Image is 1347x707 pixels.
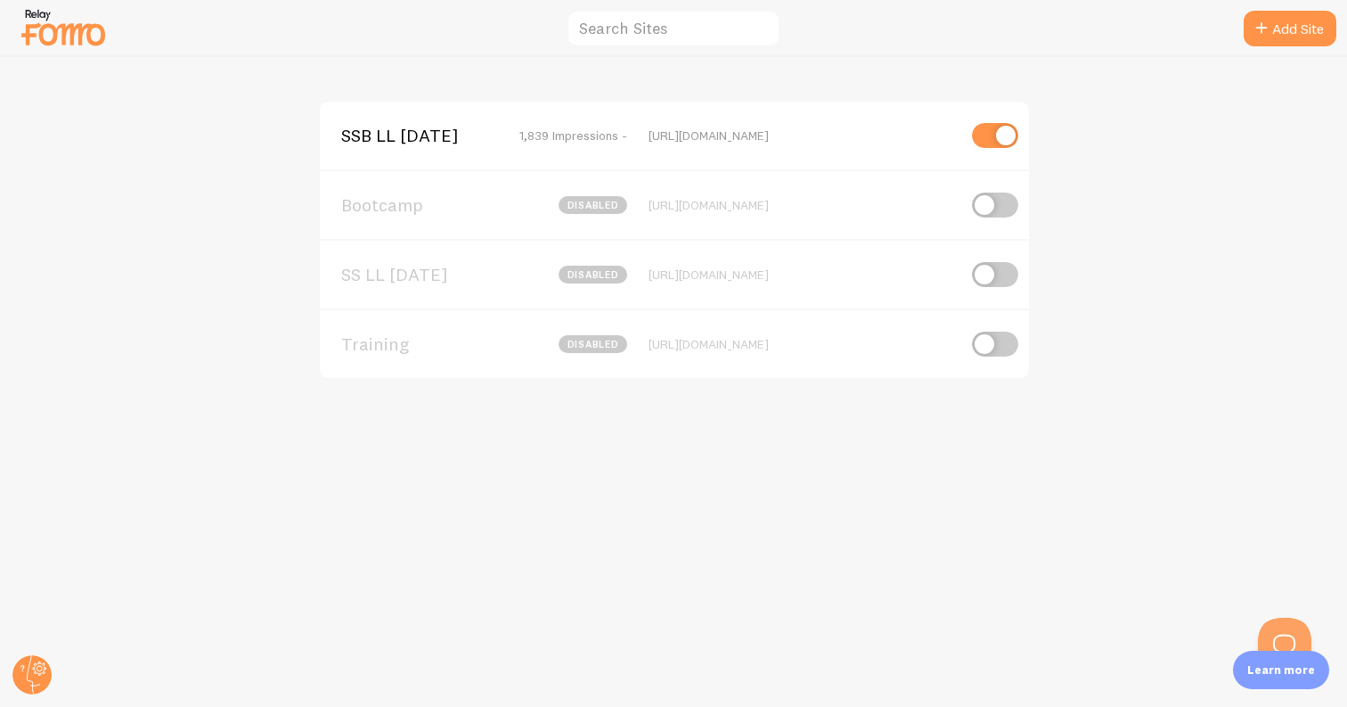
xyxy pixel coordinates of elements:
div: [URL][DOMAIN_NAME] [649,336,956,352]
div: Learn more [1233,651,1329,689]
div: [URL][DOMAIN_NAME] [649,267,956,283]
iframe: Help Scout Beacon - Open [1258,618,1311,671]
span: disabled [559,335,627,353]
div: [URL][DOMAIN_NAME] [649,127,956,144]
img: fomo-relay-logo-orange.svg [19,4,108,50]
span: SS LL [DATE] [341,267,485,283]
span: Bootcamp [341,197,485,213]
span: Training [341,336,485,352]
span: 1,839 Impressions - [519,127,627,144]
span: disabled [559,266,627,284]
span: SSB LL [DATE] [341,127,485,144]
div: [URL][DOMAIN_NAME] [649,197,956,213]
span: disabled [559,196,627,214]
p: Learn more [1247,662,1315,678]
